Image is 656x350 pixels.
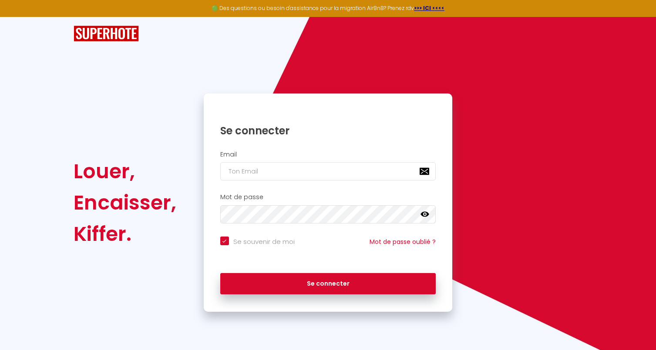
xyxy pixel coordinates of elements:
[220,151,436,158] h2: Email
[220,162,436,180] input: Ton Email
[74,156,176,187] div: Louer,
[220,124,436,137] h1: Se connecter
[74,26,139,42] img: SuperHote logo
[220,273,436,295] button: Se connecter
[414,4,444,12] a: >>> ICI <<<<
[74,218,176,250] div: Kiffer.
[74,187,176,218] div: Encaisser,
[370,237,436,246] a: Mot de passe oublié ?
[220,193,436,201] h2: Mot de passe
